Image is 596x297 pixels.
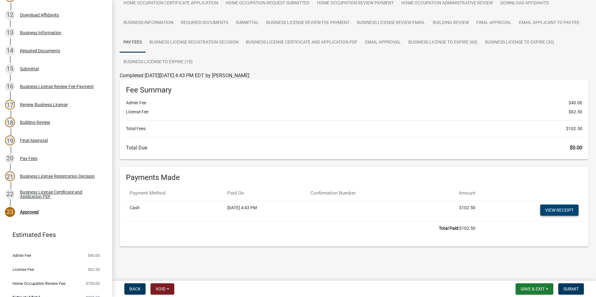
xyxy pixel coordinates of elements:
[86,281,100,285] span: $100.00
[124,283,146,295] button: Back
[307,186,425,200] th: Confirmation Number
[20,13,59,17] div: Download Affidavits
[515,13,583,33] a: Email Applicant to Pay Fee
[5,229,102,241] a: Estimated Fees
[20,174,95,178] div: Business License Registration Decision
[126,100,582,106] li: Admin Fee
[126,221,479,235] td: $102.50
[146,33,242,53] a: Business License Registration Decision
[569,109,582,115] span: $62.50
[563,286,579,291] span: Submit
[439,226,459,231] b: Total Paid:
[126,109,582,115] li: License Fee
[5,46,15,56] div: 14
[405,33,481,53] a: Business License to Expire (60)
[151,283,174,295] button: Void
[5,28,15,38] div: 13
[5,100,15,110] div: 17
[20,102,68,107] div: Review Business License
[558,283,584,295] button: Submit
[566,125,582,132] span: $102.50
[12,267,34,271] span: License Fee
[361,33,405,53] a: Email Approval
[126,125,582,132] li: Total Fees
[88,267,100,271] span: $62.50
[12,253,31,257] span: Admin Fee
[20,120,50,125] div: Building Review
[473,13,515,33] a: Final Approval
[223,186,307,200] th: Paid On
[20,67,39,71] div: Submittal
[120,52,196,72] a: Business License to Expire (15)
[126,86,582,95] h6: Fee Summary
[20,138,48,143] div: Final Approval
[232,13,262,33] a: Submittal
[120,13,177,33] a: Business Information
[126,145,582,151] h6: Total Due
[20,31,61,35] div: Business Information
[5,171,15,181] div: 21
[20,156,37,161] div: Pay Fees
[5,189,15,199] div: 22
[126,200,223,221] td: Cash
[129,286,141,291] span: Back
[262,13,353,33] a: Business License Review Fee Payment
[5,82,15,92] div: 16
[521,286,545,291] span: Save & Exit
[20,210,39,214] div: Approved
[126,186,223,200] th: Payment Method
[5,207,15,217] div: 23
[516,283,553,295] button: Save & Exit
[20,84,94,89] div: Business License Review Fee Payment
[5,64,15,74] div: 15
[88,253,100,257] span: $40.00
[12,281,65,285] span: Home Occupation Review Fee
[540,205,579,216] a: View receipt
[126,173,582,182] h6: Payments Made
[223,200,307,221] td: [DATE] 4:43 PM
[429,13,473,33] a: Building Review
[353,13,429,33] a: Business License Review Email
[481,33,558,53] a: Business License to Expire (30)
[5,10,15,20] div: 12
[242,33,361,53] a: Business License Certificate and Application PDF
[120,33,146,53] a: Pay Fees
[20,49,60,53] div: Required Documents
[156,286,166,291] span: Void
[20,190,102,199] div: Business License Certificate and Application PDF
[425,200,479,221] td: $102.50
[120,73,249,78] span: Completed [DATE][DATE] 4:43 PM EDT by [PERSON_NAME]
[5,117,15,127] div: 18
[569,100,582,106] span: $40.00
[570,145,582,151] span: $0.00
[5,153,15,163] div: 20
[177,13,232,33] a: Required Documents
[425,186,479,200] th: Amount
[5,135,15,145] div: 19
